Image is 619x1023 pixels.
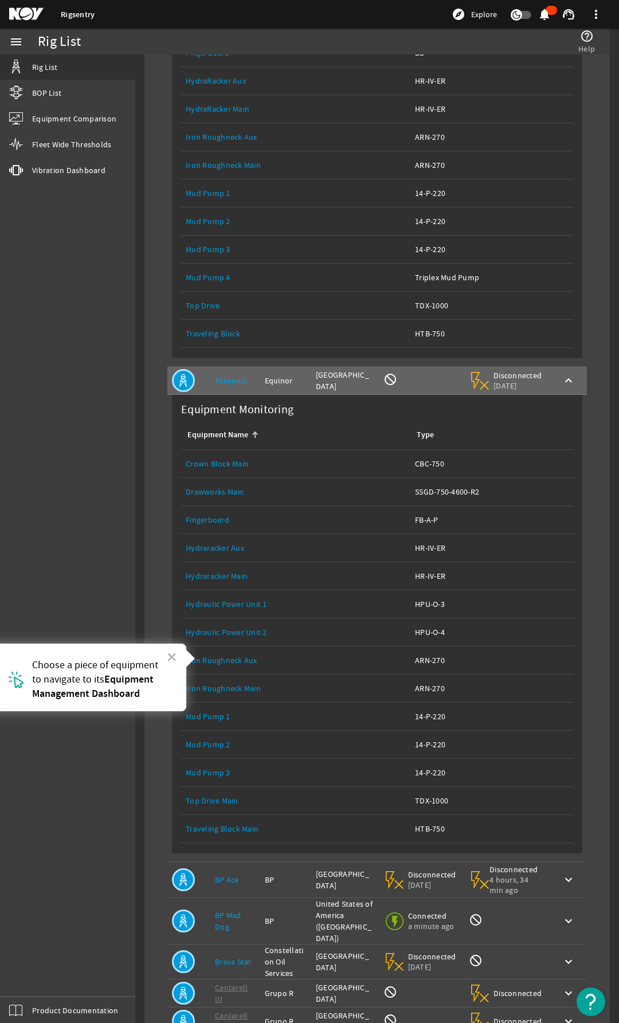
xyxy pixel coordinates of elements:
div: FB-A-P [415,514,569,526]
span: Disconnected [493,370,542,381]
div: United States of America ([GEOGRAPHIC_DATA]) [316,898,374,944]
mat-icon: BOP Monitoring not available for this rig [383,373,397,386]
mat-icon: Rig Monitoring not available for this rig [469,913,483,927]
div: HR-IV-ER [415,75,569,87]
a: Fingerboard [186,515,229,525]
span: BOP List [32,87,61,99]
div: ARN-270 [415,159,569,171]
mat-icon: notifications [538,7,551,21]
a: Top Drive Main [186,795,238,806]
a: Cantarell III [215,982,248,1004]
span: Explore [471,9,497,20]
button: Open Resource Center [577,987,605,1016]
span: a minute ago [408,921,457,931]
div: HTB-750 [415,328,569,339]
a: Crown Block Main [186,458,249,469]
mat-icon: keyboard_arrow_up [562,374,575,387]
mat-icon: support_agent [562,7,575,21]
span: Rig List [32,61,57,73]
a: Askepott [215,375,247,386]
a: Traveling Block Main [186,824,258,834]
div: 14-P-220 [415,711,569,722]
a: Rigsentry [61,9,95,20]
span: Connected [408,911,457,921]
mat-icon: keyboard_arrow_down [562,914,575,928]
div: BP [265,874,307,885]
span: Disconnected [408,951,457,962]
a: Iron Roughneck Aux [186,132,257,142]
a: Hydraracker Aux [186,543,244,553]
div: Triplex Mud Pump [415,272,569,283]
span: Vibration Dashboard [32,164,105,176]
span: [DATE] [408,962,457,972]
label: Equipment Monitoring [177,399,298,420]
a: Hydraracker Main [186,571,248,581]
div: ARN-270 [415,131,569,143]
a: Mud Pump 3 [186,244,230,254]
a: Iron Roughneck Aux [186,655,257,665]
a: Hydraulic Power Unit 2 [186,627,267,637]
a: Top Drive [186,300,220,311]
div: TDX-1000 [415,795,569,806]
mat-icon: explore [452,7,465,21]
span: Choose a piece of equipment to navigate to its [32,659,160,686]
div: HR-IV-ER [415,570,569,582]
div: Type [417,429,434,441]
mat-icon: Rig Monitoring not available for this rig [469,954,483,967]
div: Rig List [38,36,81,48]
span: [DATE] [408,880,457,890]
span: Help [578,43,595,54]
a: Hydraulic Power Unit 1 [186,599,267,609]
span: Product Documentation [32,1005,118,1016]
div: ARN-270 [415,654,569,666]
mat-icon: vibration [9,163,23,177]
div: HPU-O-3 [415,598,569,610]
a: Mud Pump 2 [186,739,230,750]
a: BP Mad Dog [215,910,241,932]
div: BP [265,915,307,927]
div: 14-P-220 [415,215,569,227]
span: Disconnected [493,988,542,998]
div: 14-P-220 [415,244,569,255]
div: HR-IV-ER [415,542,569,554]
div: ARN-270 [415,683,569,694]
div: [GEOGRAPHIC_DATA] [316,868,374,891]
div: Equinor [265,375,307,386]
a: Mud Pump 3 [186,767,230,778]
a: Mud Pump 1 [186,711,230,722]
strong: Equipment Management Dashboard [32,672,156,700]
button: Close [166,648,177,666]
a: Mud Pump 1 [186,188,230,198]
div: Constellation Oil Services [265,944,307,979]
div: [GEOGRAPHIC_DATA] [316,982,374,1005]
a: BP Ace [215,875,239,885]
div: 14-P-220 [415,767,569,778]
a: HydraRacker Main [186,104,249,114]
mat-icon: help_outline [580,29,594,43]
div: HPU-O-4 [415,626,569,638]
a: Drawworks Main [186,487,244,497]
mat-icon: BOP Monitoring not available for this rig [383,985,397,999]
div: TDX-1000 [415,300,569,311]
div: CBC-750 [415,458,569,469]
span: Disconnected [489,864,543,875]
div: 14-P-220 [415,739,569,750]
a: Brava Star [215,957,252,967]
a: Mud Pump 2 [186,216,230,226]
span: Equipment Comparison [32,113,116,124]
span: 4 hours, 34 min ago [489,875,543,895]
mat-icon: keyboard_arrow_down [562,986,575,1000]
a: Iron Roughneck Main [186,160,261,170]
mat-icon: keyboard_arrow_down [562,955,575,969]
div: [GEOGRAPHIC_DATA] [316,369,374,392]
a: Iron Roughneck Main [186,683,261,693]
a: Traveling Block [186,328,240,339]
mat-icon: keyboard_arrow_down [562,873,575,887]
span: Fleet Wide Thresholds [32,139,111,150]
a: HydraRacker Aux [186,76,246,86]
mat-icon: menu [9,35,23,49]
div: Grupo R [265,987,307,999]
div: [GEOGRAPHIC_DATA] [316,950,374,973]
div: HTB-750 [415,823,569,834]
div: SSGD-750-4600-R2 [415,486,569,497]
